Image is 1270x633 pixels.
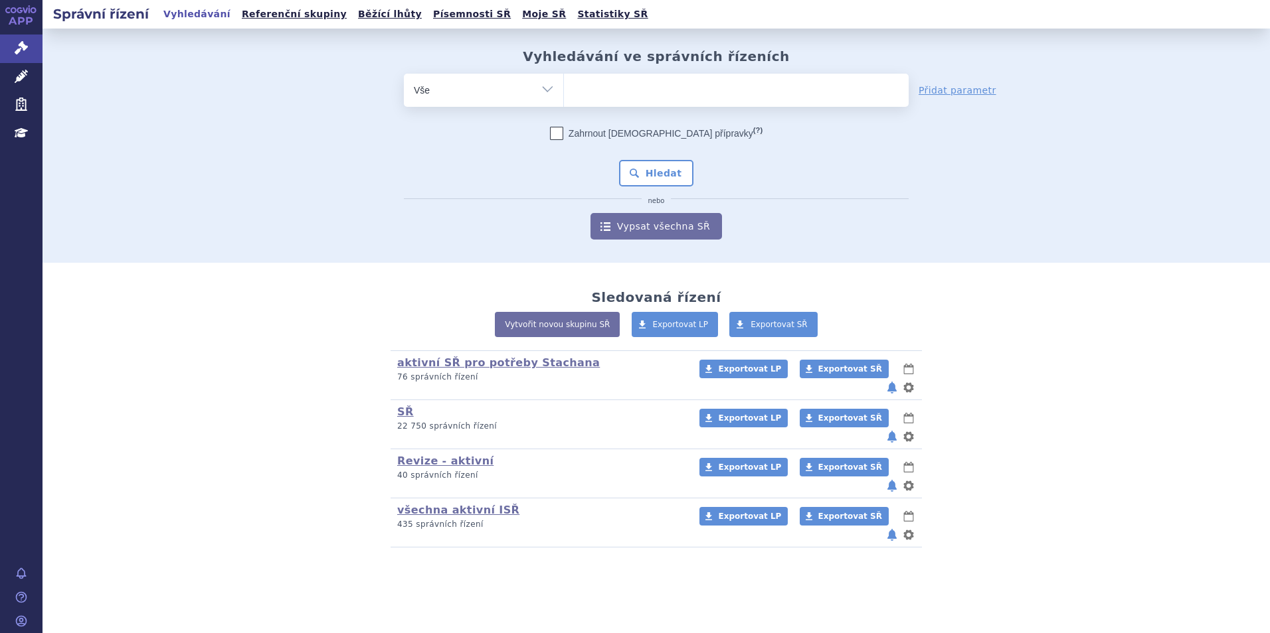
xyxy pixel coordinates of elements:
[800,458,889,476] a: Exportovat SŘ
[550,127,763,140] label: Zahrnout [DEMOGRAPHIC_DATA] přípravky
[902,527,915,543] button: nastavení
[800,360,889,378] a: Exportovat SŘ
[902,380,915,395] button: nastavení
[699,507,788,526] a: Exportovat LP
[632,312,719,337] a: Exportovat LP
[429,5,515,23] a: Písemnosti SŘ
[718,364,781,374] span: Exportovat LP
[919,84,996,97] a: Přidat parametr
[573,5,652,23] a: Statistiky SŘ
[699,360,788,378] a: Exportovat LP
[397,405,414,418] a: SŘ
[653,320,709,329] span: Exportovat LP
[699,458,788,476] a: Exportovat LP
[902,361,915,377] button: lhůty
[753,126,763,135] abbr: (?)
[818,462,882,472] span: Exportovat SŘ
[397,470,682,481] p: 40 správních řízení
[902,478,915,494] button: nastavení
[518,5,570,23] a: Moje SŘ
[397,421,682,432] p: 22 750 správních řízení
[354,5,426,23] a: Běžící lhůty
[902,410,915,426] button: lhůty
[885,380,899,395] button: notifikace
[751,320,808,329] span: Exportovat SŘ
[591,289,721,305] h2: Sledovaná řízení
[718,512,781,521] span: Exportovat LP
[590,213,722,240] a: Vypsat všechna SŘ
[729,312,818,337] a: Exportovat SŘ
[43,5,159,23] h2: Správní řízení
[642,197,672,205] i: nebo
[902,429,915,445] button: nastavení
[818,364,882,374] span: Exportovat SŘ
[818,413,882,423] span: Exportovat SŘ
[397,356,600,369] a: aktivní SŘ pro potřeby Stachana
[619,160,694,186] button: Hledat
[718,462,781,472] span: Exportovat LP
[238,5,351,23] a: Referenční skupiny
[495,312,620,337] a: Vytvořit novou skupinu SŘ
[902,459,915,475] button: lhůty
[800,409,889,427] a: Exportovat SŘ
[885,527,899,543] button: notifikace
[397,455,494,467] a: Revize - aktivní
[397,504,519,516] a: všechna aktivní ISŘ
[902,508,915,524] button: lhůty
[885,429,899,445] button: notifikace
[718,413,781,423] span: Exportovat LP
[159,5,234,23] a: Vyhledávání
[699,409,788,427] a: Exportovat LP
[800,507,889,526] a: Exportovat SŘ
[397,372,682,383] p: 76 správních řízení
[818,512,882,521] span: Exportovat SŘ
[397,519,682,530] p: 435 správních řízení
[523,48,790,64] h2: Vyhledávání ve správních řízeních
[885,478,899,494] button: notifikace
